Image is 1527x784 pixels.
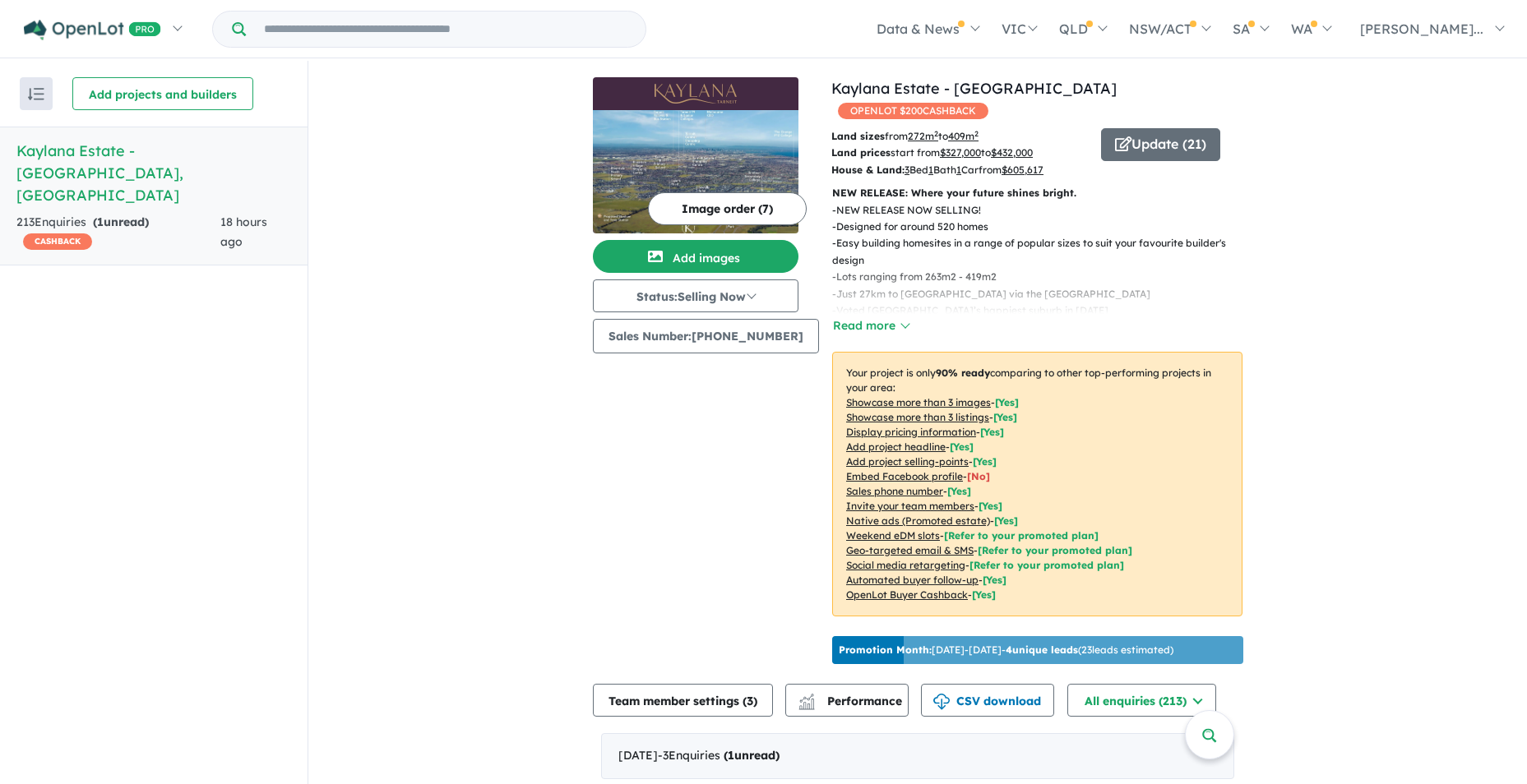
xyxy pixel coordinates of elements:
[974,129,979,138] sup: 2
[28,88,44,100] img: sort.svg
[593,279,798,312] button: Status:Selling Now
[16,213,220,252] div: 213 Enquir ies
[1101,128,1220,161] button: Update (21)
[846,500,974,512] u: Invite your team members
[831,162,1089,178] p: Bed Bath Car from
[908,130,938,142] u: 272 m
[831,146,891,159] b: Land prices
[724,748,780,763] strong: ( unread)
[980,426,1004,438] span: [ Yes ]
[846,470,963,482] u: Embed Facebook profile
[846,559,965,571] u: Social media retargeting
[593,77,798,233] a: Kaylana Estate - Tarneit LogoKaylana Estate - Tarneit
[936,367,990,379] b: 90 % ready
[593,319,819,353] button: Sales Number:[PHONE_NUMBER]
[991,146,1033,159] u: $ 432,000
[648,192,807,225] button: Image order (7)
[846,514,990,527] u: Native ads (Promoted estate)
[593,684,773,717] button: Team member settings (3)
[747,694,753,708] span: 3
[838,103,988,119] span: OPENLOT $ 200 CASHBACK
[16,140,291,206] h5: Kaylana Estate - [GEOGRAPHIC_DATA] , [GEOGRAPHIC_DATA]
[1006,643,1078,656] b: 4 unique leads
[832,202,1256,219] p: - NEW RELEASE NOW SELLING!
[593,240,798,273] button: Add images
[846,574,979,586] u: Automated buyer follow-up
[832,316,909,335] button: Read more
[846,544,974,556] u: Geo-targeted email & SMS
[846,485,943,497] u: Sales phone number
[933,694,950,710] img: download icon
[801,694,902,708] span: Performance
[728,748,734,763] span: 1
[846,529,940,542] u: Weekend eDM slots
[972,588,996,601] span: [Yes]
[839,643,932,656] b: Promotion Month:
[831,79,1117,98] a: Kaylana Estate - [GEOGRAPHIC_DATA]
[1360,21,1483,37] span: [PERSON_NAME]...
[832,302,1256,319] p: - Voted [GEOGRAPHIC_DATA]’s happiest suburb in [DATE]
[846,455,969,468] u: Add project selling-points
[831,130,885,142] b: Land sizes
[831,128,1089,145] p: from
[967,470,990,482] span: [ No ]
[905,164,909,176] u: 3
[993,411,1017,423] span: [ Yes ]
[831,164,905,176] b: House & Land:
[832,352,1242,616] p: Your project is only comparing to other top-performing projects in your area: - - - - - - - - - -...
[995,396,1019,408] span: [ Yes ]
[1002,164,1043,176] u: $ 605,617
[846,426,976,438] u: Display pricing information
[799,694,814,703] img: line-chart.svg
[944,529,1099,542] span: [Refer to your promoted plan]
[220,214,267,249] span: 18 hours ago
[839,643,1173,657] p: [DATE] - [DATE] - ( 23 leads estimated)
[846,440,946,453] u: Add project headline
[973,455,997,468] span: [ Yes ]
[832,286,1256,302] p: - Just 27km to [GEOGRAPHIC_DATA] via the [GEOGRAPHIC_DATA]
[831,145,1089,161] p: start from
[97,214,104,229] span: 1
[979,500,1002,512] span: [ Yes ]
[983,574,1006,586] span: [Yes]
[940,146,981,159] u: $ 327,000
[947,485,971,497] span: [ Yes ]
[978,544,1132,556] span: [Refer to your promoted plan]
[1067,684,1216,717] button: All enquiries (213)
[658,748,780,763] span: - 3 Enquir ies
[846,396,991,408] u: Showcase more than 3 images
[832,269,1256,285] p: - Lots ranging from 263m2 - 419m2
[599,84,792,104] img: Kaylana Estate - Tarneit Logo
[832,185,1242,201] p: NEW RELEASE: Where your future shines bright.
[969,559,1124,571] span: [Refer to your promoted plan]
[93,214,149,229] strong: ( unread)
[950,440,974,453] span: [ Yes ]
[23,233,92,250] span: CASHBACK
[948,130,979,142] u: 409 m
[934,129,938,138] sup: 2
[832,219,1256,235] p: - Designed for around 520 homes
[593,110,798,233] img: Kaylana Estate - Tarneit
[846,588,968,601] u: OpenLot Buyer Cashback
[846,411,989,423] u: Showcase more than 3 listings
[994,514,1018,527] span: [Yes]
[832,235,1256,269] p: - Easy building homesites in a range of popular sizes to suit your favourite builder's design
[956,164,961,176] u: 1
[72,77,253,110] button: Add projects and builders
[24,20,161,40] img: Openlot PRO Logo White
[928,164,933,176] u: 1
[785,684,909,717] button: Performance
[921,684,1054,717] button: CSV download
[601,733,1234,779] div: [DATE]
[938,130,979,142] span: to
[981,146,1033,159] span: to
[249,12,642,47] input: Try estate name, suburb, builder or developer
[798,699,815,709] img: bar-chart.svg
